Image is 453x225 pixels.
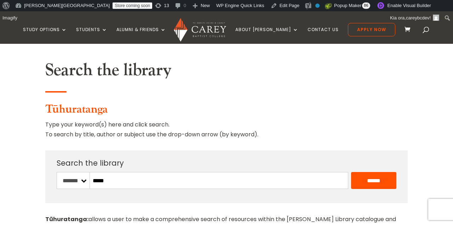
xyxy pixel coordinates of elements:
[388,12,442,24] a: Kia ora, !
[406,15,429,20] span: careybcdev
[174,18,226,42] img: Carey Baptist College
[23,27,67,44] a: Study Options
[116,27,166,44] a: Alumni & Friends
[45,60,408,84] h2: Search the library
[315,4,320,8] div: No index
[113,2,152,9] a: Store coming soon
[57,158,124,168] label: Search the library
[235,27,298,44] a: About [PERSON_NAME]
[45,120,408,144] p: Type your keyword(s) here and click search. To search by title, author or subject use the drop-do...
[348,23,395,36] a: Apply Now
[308,27,339,44] a: Contact Us
[362,2,370,9] span: 86
[45,215,88,223] strong: Tūhuratanga:
[76,27,107,44] a: Students
[45,103,408,120] h3: Tūhuratanga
